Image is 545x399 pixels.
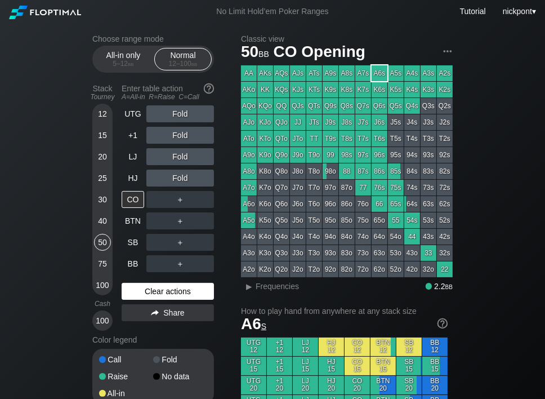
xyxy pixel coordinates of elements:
[257,163,273,179] div: K8o
[372,147,387,163] div: 96s
[94,234,111,251] div: 50
[422,376,448,394] div: BB 20
[293,338,318,356] div: LJ 12
[339,261,355,277] div: 82o
[274,98,289,114] div: QQ
[437,163,453,179] div: 82s
[404,131,420,147] div: T4s
[290,180,306,196] div: J7o
[274,229,289,245] div: Q4o
[122,255,144,272] div: BB
[422,357,448,375] div: BB 15
[421,245,436,261] div: 33
[437,196,453,212] div: 62s
[355,261,371,277] div: 72o
[355,229,371,245] div: 74o
[274,245,289,261] div: Q3o
[339,212,355,228] div: 85o
[257,180,273,196] div: K7o
[257,98,273,114] div: KQo
[290,114,306,130] div: JJ
[388,65,404,81] div: A5s
[242,280,257,293] div: ▸
[257,245,273,261] div: K3o
[372,245,387,261] div: 63o
[355,131,371,147] div: T7s
[122,148,144,165] div: LJ
[388,180,404,196] div: 75s
[241,34,453,43] h2: Classic view
[421,229,436,245] div: 43s
[306,98,322,114] div: QTs
[241,196,257,212] div: A6o
[355,245,371,261] div: 73o
[146,148,214,165] div: Fold
[199,7,345,19] div: No Limit Hold’em Poker Ranges
[421,196,436,212] div: 63s
[388,245,404,261] div: 53o
[388,212,404,228] div: 55
[421,98,436,114] div: Q3s
[146,255,214,272] div: ＋
[290,196,306,212] div: J6o
[437,180,453,196] div: 72s
[241,245,257,261] div: A3o
[306,196,322,212] div: T6o
[323,82,338,97] div: K9s
[426,282,453,291] div: 2.2
[100,60,147,68] div: 5 – 12
[146,170,214,187] div: Fold
[339,147,355,163] div: 98s
[241,307,448,316] h2: How to play hand from anywhere at any stack size
[372,229,387,245] div: 64o
[404,98,420,114] div: Q4s
[339,245,355,261] div: 83o
[388,261,404,277] div: 52o
[122,283,214,300] div: Clear actions
[153,356,207,363] div: Fold
[274,114,289,130] div: QJo
[421,114,436,130] div: J3s
[372,65,387,81] div: A6s
[388,114,404,130] div: J5s
[422,338,448,356] div: BB 12
[388,163,404,179] div: 85s
[323,131,338,147] div: T9s
[339,98,355,114] div: Q8s
[404,245,420,261] div: 43o
[241,147,257,163] div: A9o
[290,229,306,245] div: J4o
[404,82,420,97] div: K4s
[323,196,338,212] div: 96o
[323,212,338,228] div: 95o
[372,131,387,147] div: T6s
[404,114,420,130] div: J4s
[404,212,420,228] div: 54s
[146,234,214,251] div: ＋
[122,170,144,187] div: HJ
[122,191,144,208] div: CO
[274,163,289,179] div: Q8o
[293,357,318,375] div: LJ 15
[503,7,532,16] span: nickpont
[241,114,257,130] div: AJo
[355,65,371,81] div: A7s
[421,163,436,179] div: 83s
[437,82,453,97] div: K2s
[306,180,322,196] div: T7o
[323,114,338,130] div: J9s
[372,261,387,277] div: 62o
[257,82,273,97] div: KK
[404,261,420,277] div: 42o
[339,196,355,212] div: 86o
[388,147,404,163] div: 95s
[388,196,404,212] div: 65s
[441,45,454,57] img: ellipsis.fd386fe8.svg
[437,229,453,245] div: 42s
[306,147,322,163] div: T9o
[267,357,292,375] div: +1 15
[323,98,338,114] div: Q9s
[241,65,257,81] div: AA
[94,255,111,272] div: 75
[257,196,273,212] div: K6o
